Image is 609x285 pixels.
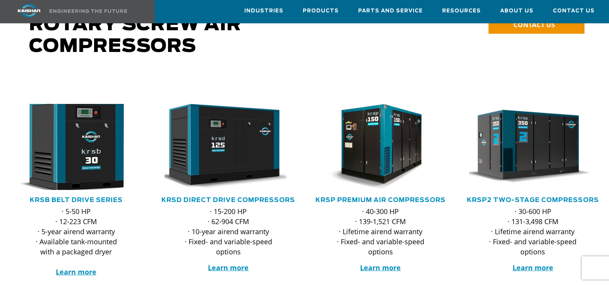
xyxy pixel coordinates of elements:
[208,263,249,272] a: Learn more
[50,9,127,13] img: Engineering the future
[467,197,599,203] a: KRSP2 Two-Stage Compressors
[333,206,429,257] p: · 40-300 HP · 139-1,521 CFM · Lifetime airend warranty · Fixed- and variable-speed options
[28,206,124,277] p: · 5-50 HP · 12-223 CFM · 5-year airend warranty · Available tank-mounted with a packaged dryer
[500,7,534,16] span: About Us
[358,7,423,16] span: Parts and Service
[12,104,140,190] div: krsb30
[56,267,96,276] a: Learn more
[165,104,292,190] div: krsd125
[303,0,339,21] a: Products
[159,104,286,190] img: krsd125
[311,104,439,190] img: krsp150
[500,0,534,21] a: About Us
[360,263,401,272] a: Learn more
[553,0,595,21] a: Contact Us
[244,0,283,21] a: Industries
[463,104,591,190] img: krsp350
[442,7,481,16] span: Resources
[358,0,423,21] a: Parts and Service
[513,20,555,29] span: CONTACT US
[317,104,444,190] div: krsp150
[513,263,553,272] a: Learn more
[0,100,141,194] img: krsb30
[30,197,123,203] a: KRSB Belt Drive Series
[180,206,276,257] p: · 15-200 HP · 62-904 CFM · 10-year airend warranty · Fixed- and variable-speed options
[161,197,295,203] a: KRSD Direct Drive Compressors
[244,7,283,16] span: Industries
[469,104,597,190] div: krsp350
[553,7,595,16] span: Contact Us
[442,0,481,21] a: Resources
[303,7,339,16] span: Products
[485,206,581,257] p: · 30-600 HP · 131-3,498 CFM · Lifetime airend warranty · Fixed- and variable-speed options
[489,16,585,34] a: CONTACT US
[316,197,446,203] a: KRSP Premium Air Compressors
